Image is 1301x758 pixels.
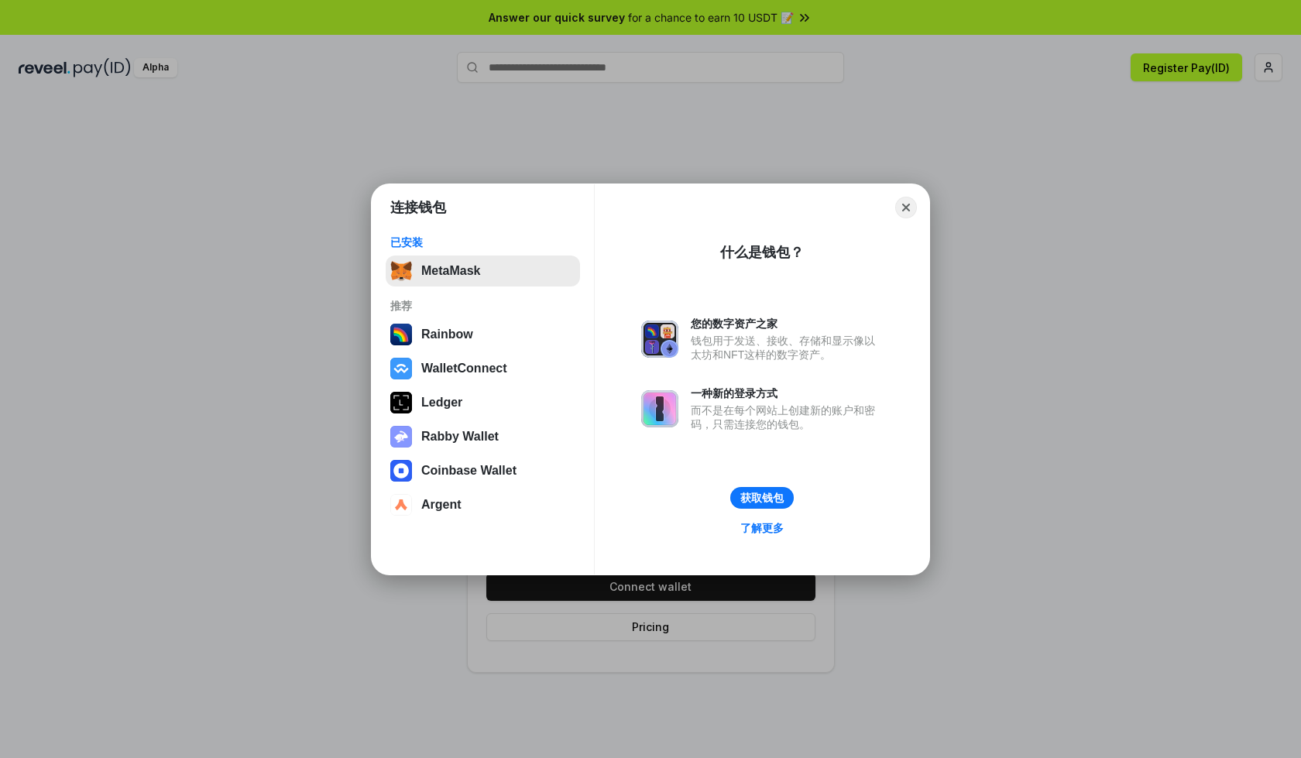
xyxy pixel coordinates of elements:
[386,489,580,520] button: Argent
[691,334,883,362] div: 钱包用于发送、接收、存储和显示像以太坊和NFT这样的数字资产。
[740,491,784,505] div: 获取钱包
[390,324,412,345] img: svg+xml,%3Csvg%20width%3D%22120%22%20height%3D%22120%22%20viewBox%3D%220%200%20120%20120%22%20fil...
[421,396,462,410] div: Ledger
[730,487,794,509] button: 获取钱包
[691,386,883,400] div: 一种新的登录方式
[731,518,793,538] a: 了解更多
[691,317,883,331] div: 您的数字资产之家
[390,494,412,516] img: svg+xml,%3Csvg%20width%3D%2228%22%20height%3D%2228%22%20viewBox%3D%220%200%2028%2028%22%20fill%3D...
[641,390,678,427] img: svg+xml,%3Csvg%20xmlns%3D%22http%3A%2F%2Fwww.w3.org%2F2000%2Fsvg%22%20fill%3D%22none%22%20viewBox...
[386,455,580,486] button: Coinbase Wallet
[390,198,446,217] h1: 连接钱包
[895,197,917,218] button: Close
[386,353,580,384] button: WalletConnect
[390,460,412,482] img: svg+xml,%3Csvg%20width%3D%2228%22%20height%3D%2228%22%20viewBox%3D%220%200%2028%2028%22%20fill%3D...
[386,256,580,286] button: MetaMask
[421,464,517,478] div: Coinbase Wallet
[390,358,412,379] img: svg+xml,%3Csvg%20width%3D%2228%22%20height%3D%2228%22%20viewBox%3D%220%200%2028%2028%22%20fill%3D...
[421,430,499,444] div: Rabby Wallet
[386,421,580,452] button: Rabby Wallet
[720,243,804,262] div: 什么是钱包？
[390,260,412,282] img: svg+xml,%3Csvg%20fill%3D%22none%22%20height%3D%2233%22%20viewBox%3D%220%200%2035%2033%22%20width%...
[390,235,575,249] div: 已安装
[421,362,507,376] div: WalletConnect
[421,328,473,341] div: Rainbow
[641,321,678,358] img: svg+xml,%3Csvg%20xmlns%3D%22http%3A%2F%2Fwww.w3.org%2F2000%2Fsvg%22%20fill%3D%22none%22%20viewBox...
[421,498,462,512] div: Argent
[740,521,784,535] div: 了解更多
[390,299,575,313] div: 推荐
[421,264,480,278] div: MetaMask
[390,426,412,448] img: svg+xml,%3Csvg%20xmlns%3D%22http%3A%2F%2Fwww.w3.org%2F2000%2Fsvg%22%20fill%3D%22none%22%20viewBox...
[390,392,412,413] img: svg+xml,%3Csvg%20xmlns%3D%22http%3A%2F%2Fwww.w3.org%2F2000%2Fsvg%22%20width%3D%2228%22%20height%3...
[691,403,883,431] div: 而不是在每个网站上创建新的账户和密码，只需连接您的钱包。
[386,387,580,418] button: Ledger
[386,319,580,350] button: Rainbow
